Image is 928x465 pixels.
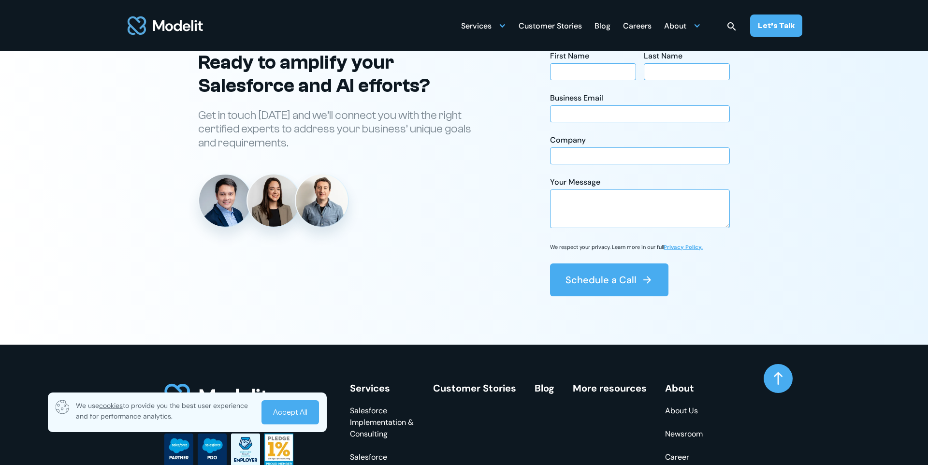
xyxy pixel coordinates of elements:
[550,177,730,188] div: Your Message
[164,383,269,410] img: footer logo
[664,16,701,35] div: About
[519,17,582,36] div: Customer Stories
[296,174,348,227] img: Diego Febles
[623,16,652,35] a: Careers
[433,382,516,394] a: Customer Stories
[641,274,653,286] img: arrow right
[573,382,647,394] a: More resources
[594,17,610,36] div: Blog
[665,383,708,393] div: About
[774,372,783,385] img: arrow up
[519,16,582,35] a: Customer Stories
[550,244,703,251] p: We respect your privacy. Learn more in our full
[623,17,652,36] div: Careers
[126,11,205,41] a: home
[550,263,668,296] button: Schedule a Call
[750,15,802,37] a: Let’s Talk
[350,405,415,440] a: Salesforce Implementation & Consulting
[461,16,506,35] div: Services
[550,93,730,103] div: Business Email
[664,17,686,36] div: About
[665,428,708,440] a: Newsroom
[198,51,483,97] h2: Ready to amplify your Salesforce and AI efforts?
[565,273,637,287] div: Schedule a Call
[550,135,730,145] div: Company
[199,174,251,227] img: Danny Tang
[126,11,205,41] img: modelit logo
[535,382,554,394] a: Blog
[664,244,703,250] a: Privacy Policy.
[99,401,123,410] span: cookies
[644,51,730,61] div: Last Name
[247,174,300,227] img: Angelica Buffa
[758,20,795,31] div: Let’s Talk
[198,109,483,150] p: Get in touch [DATE] and we’ll connect you with the right certified experts to address your busine...
[550,51,636,61] div: First Name
[665,405,708,417] a: About Us
[461,17,492,36] div: Services
[594,16,610,35] a: Blog
[665,451,708,463] a: Career
[261,400,319,424] a: Accept All
[350,383,415,393] div: Services
[76,400,255,421] p: We use to provide you the best user experience and for performance analytics.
